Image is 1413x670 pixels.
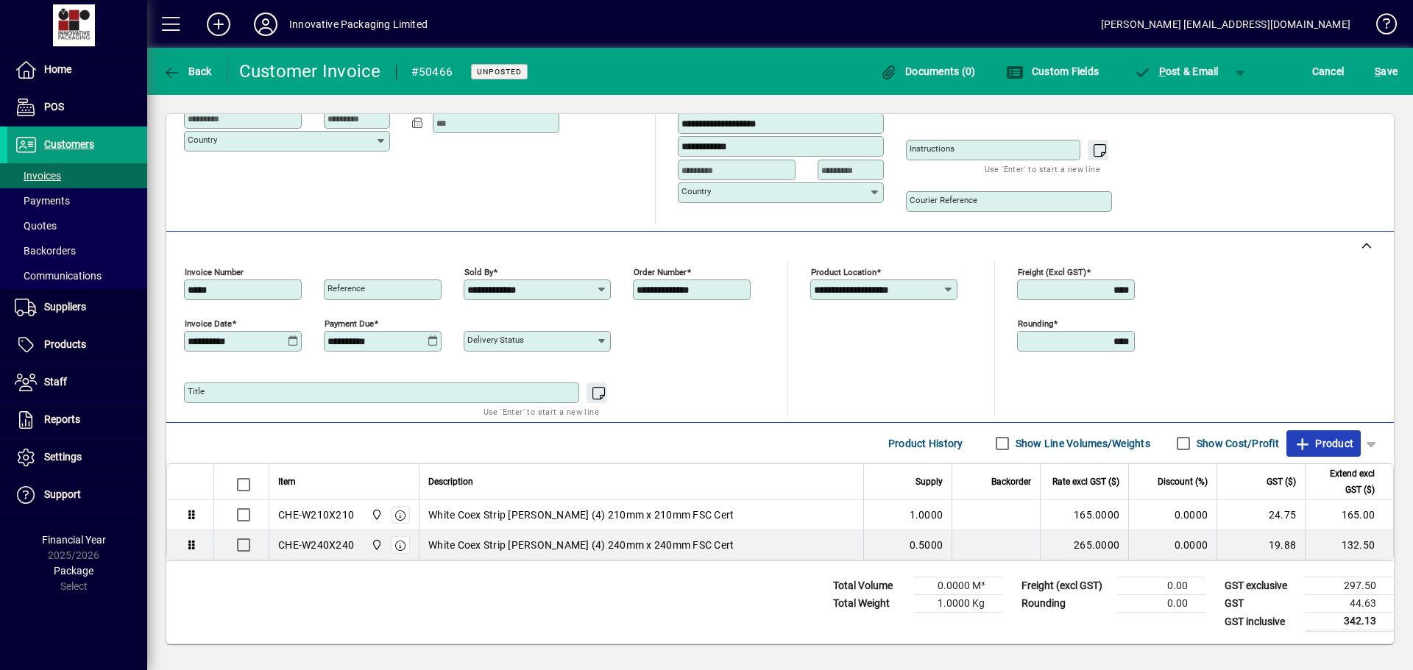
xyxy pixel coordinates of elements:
td: 24.75 [1217,500,1305,530]
div: CHE-W240X240 [278,538,354,552]
span: Cancel [1312,60,1345,83]
mat-label: Freight (excl GST) [1018,267,1086,277]
mat-label: Order number [634,267,687,277]
span: P [1159,65,1166,77]
mat-label: Rounding [1018,318,1053,329]
span: S [1375,65,1381,77]
td: 19.88 [1217,530,1305,560]
span: Description [428,474,473,490]
span: Extend excl GST ($) [1314,466,1375,498]
div: #50466 [411,60,453,84]
td: Freight (excl GST) [1014,577,1117,595]
span: Backorder [991,474,1031,490]
span: ave [1375,60,1398,83]
mat-label: Product location [811,267,877,277]
span: Quotes [15,220,57,232]
div: Innovative Packaging Limited [289,13,428,36]
div: [PERSON_NAME] [EMAIL_ADDRESS][DOMAIN_NAME] [1101,13,1350,36]
a: Staff [7,364,147,401]
button: Cancel [1308,58,1348,85]
span: Products [44,338,86,350]
button: Back [159,58,216,85]
mat-hint: Use 'Enter' to start a new line [985,160,1100,177]
span: Financial Year [42,534,106,546]
td: 44.63 [1306,595,1394,613]
button: Custom Fields [1002,58,1102,85]
span: Product [1294,432,1353,455]
mat-label: Invoice date [185,318,232,329]
span: Product History [888,432,963,455]
td: GST inclusive [1217,613,1306,631]
a: Invoices [7,163,147,188]
span: Unposted [477,67,522,76]
span: White Coex Strip [PERSON_NAME] (4) 240mm x 240mm FSC Cert [428,538,734,552]
span: Rate excl GST ($) [1052,474,1119,490]
mat-hint: Use 'Enter' to start a new line [484,403,599,420]
td: 0.0000 [1128,500,1217,530]
button: Documents (0) [877,58,980,85]
div: CHE-W210X210 [278,507,354,522]
mat-label: Courier Reference [910,195,977,205]
a: Home [7,51,147,88]
td: Total Volume [826,577,914,595]
span: Invoices [15,170,61,182]
mat-label: Country [188,135,217,145]
span: Settings [44,451,82,463]
td: Rounding [1014,595,1117,613]
app-page-header-button: Back [147,58,228,85]
a: Communications [7,263,147,288]
button: Add [195,11,242,38]
button: Product History [882,430,969,457]
span: Custom Fields [1006,65,1099,77]
button: Product [1286,430,1361,457]
span: Documents (0) [880,65,976,77]
a: Knowledge Base [1365,3,1395,51]
span: Home [44,63,71,75]
a: Settings [7,439,147,476]
span: Backorders [15,245,76,257]
div: 265.0000 [1049,538,1119,552]
a: Support [7,477,147,513]
td: GST exclusive [1217,577,1306,595]
td: 342.13 [1306,613,1394,631]
td: 1.0000 Kg [914,595,1002,613]
a: Suppliers [7,289,147,326]
mat-label: Payment due [325,318,374,329]
mat-label: Instructions [910,143,955,154]
a: Quotes [7,213,147,238]
span: Customers [44,138,94,150]
span: Item [278,474,296,490]
td: 0.00 [1117,595,1205,613]
span: Suppliers [44,301,86,313]
span: Payments [15,195,70,207]
td: Total Weight [826,595,914,613]
span: White Coex Strip [PERSON_NAME] (4) 210mm x 210mm FSC Cert [428,507,734,522]
td: GST [1217,595,1306,613]
span: 1.0000 [910,507,943,522]
span: Communications [15,270,102,282]
td: 0.0000 [1128,530,1217,560]
a: POS [7,89,147,126]
mat-label: Title [188,386,205,396]
span: Reports [44,413,80,425]
button: Post & Email [1126,58,1226,85]
span: Support [44,488,81,500]
span: POS [44,101,64,113]
a: Reports [7,402,147,438]
mat-label: Reference [327,283,365,293]
button: Save [1371,58,1401,85]
td: 132.50 [1305,530,1393,560]
button: Profile [242,11,289,38]
span: Innovative Packaging [367,507,384,523]
td: 297.50 [1306,577,1394,595]
mat-label: Sold by [464,267,493,277]
a: Backorders [7,238,147,263]
mat-label: Country [681,186,711,196]
a: Products [7,327,147,363]
td: 0.0000 M³ [914,577,1002,595]
label: Show Cost/Profit [1194,436,1279,451]
td: 0.00 [1117,577,1205,595]
mat-label: Invoice number [185,267,244,277]
span: Staff [44,376,67,388]
div: 165.0000 [1049,507,1119,522]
